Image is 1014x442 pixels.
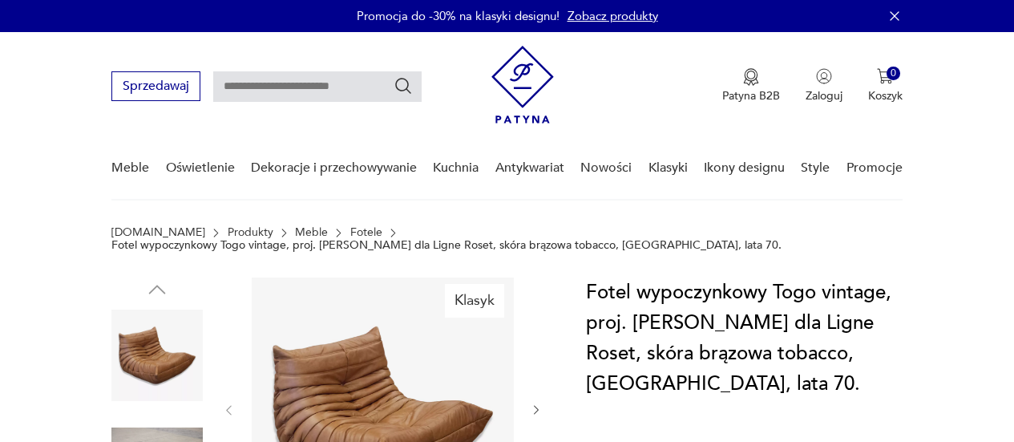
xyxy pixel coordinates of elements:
img: Ikona koszyka [877,68,893,84]
a: Promocje [846,137,903,199]
p: Fotel wypoczynkowy Togo vintage, proj. [PERSON_NAME] dla Ligne Roset, skóra brązowa tobacco, [GEO... [111,239,782,252]
img: Patyna - sklep z meblami i dekoracjami vintage [491,46,554,124]
img: Ikona medalu [743,68,759,86]
button: Sprzedawaj [111,71,200,101]
a: Oświetlenie [166,137,235,199]
img: Zdjęcie produktu Fotel wypoczynkowy Togo vintage, proj. M. Ducaroy dla Ligne Roset, skóra brązowa... [111,310,203,401]
a: Style [801,137,830,199]
a: Meble [295,226,328,239]
a: [DOMAIN_NAME] [111,226,205,239]
button: 0Koszyk [868,68,903,103]
p: Patyna B2B [722,88,780,103]
a: Ikona medaluPatyna B2B [722,68,780,103]
a: Klasyki [648,137,688,199]
a: Zobacz produkty [568,8,658,24]
p: Promocja do -30% na klasyki designu! [357,8,560,24]
p: Koszyk [868,88,903,103]
button: Zaloguj [806,68,842,103]
button: Szukaj [394,76,413,95]
a: Kuchnia [433,137,479,199]
a: Nowości [580,137,632,199]
a: Ikony designu [704,137,785,199]
h1: Fotel wypoczynkowy Togo vintage, proj. [PERSON_NAME] dla Ligne Roset, skóra brązowa tobacco, [GEO... [586,278,903,399]
button: Patyna B2B [722,68,780,103]
a: Meble [111,137,149,199]
a: Dekoracje i przechowywanie [251,137,417,199]
img: Ikonka użytkownika [816,68,832,84]
a: Sprzedawaj [111,82,200,93]
p: Zaloguj [806,88,842,103]
a: Produkty [228,226,273,239]
a: Antykwariat [495,137,564,199]
div: Klasyk [445,284,504,318]
a: Fotele [350,226,382,239]
div: 0 [887,67,900,80]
